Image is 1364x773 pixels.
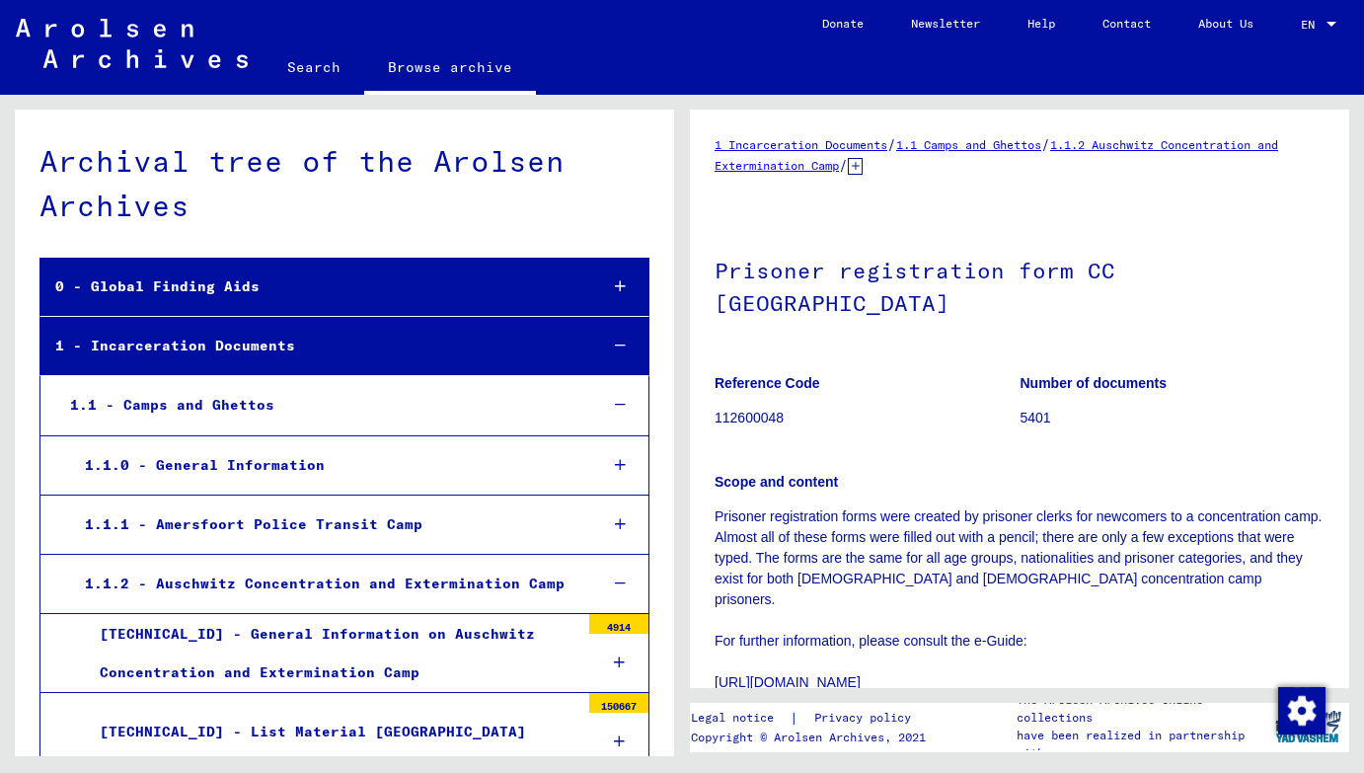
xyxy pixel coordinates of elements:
[1271,702,1345,751] img: yv_logo.png
[1021,375,1168,391] b: Number of documents
[839,156,848,174] span: /
[715,137,887,152] a: 1 Incarceration Documents
[589,693,648,713] div: 150667
[896,137,1041,152] a: 1.1 Camps and Ghettos
[691,729,935,746] p: Copyright © Arolsen Archives, 2021
[70,565,582,603] div: 1.1.2 - Auschwitz Concentration and Extermination Camp
[364,43,536,95] a: Browse archive
[1017,727,1267,762] p: have been realized in partnership with
[798,708,935,729] a: Privacy policy
[1301,18,1323,32] span: EN
[1041,135,1050,153] span: /
[691,708,790,729] a: Legal notice
[85,713,579,751] div: [TECHNICAL_ID] - List Material [GEOGRAPHIC_DATA]
[1277,686,1325,734] div: Change consent
[715,506,1325,693] p: Prisoner registration forms were created by prisoner clerks for newcomers to a concentration camp...
[70,505,582,544] div: 1.1.1 - Amersfoort Police Transit Camp
[887,135,896,153] span: /
[70,446,582,485] div: 1.1.0 - General Information
[16,19,248,68] img: Arolsen_neg.svg
[1021,408,1326,428] p: 5401
[40,327,581,365] div: 1 - Incarceration Documents
[691,708,935,729] div: |
[715,375,820,391] b: Reference Code
[1017,691,1267,727] p: The Arolsen Archives online collections
[715,474,838,490] b: Scope and content
[40,268,581,306] div: 0 - Global Finding Aids
[589,614,648,634] div: 4914
[85,615,579,692] div: [TECHNICAL_ID] - General Information on Auschwitz Concentration and Extermination Camp
[264,43,364,91] a: Search
[1278,687,1326,734] img: Change consent
[55,386,582,425] div: 1.1 - Camps and Ghettos
[715,408,1020,428] p: 112600048
[715,225,1325,345] h1: Prisoner registration form CC [GEOGRAPHIC_DATA]
[39,139,649,228] div: Archival tree of the Arolsen Archives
